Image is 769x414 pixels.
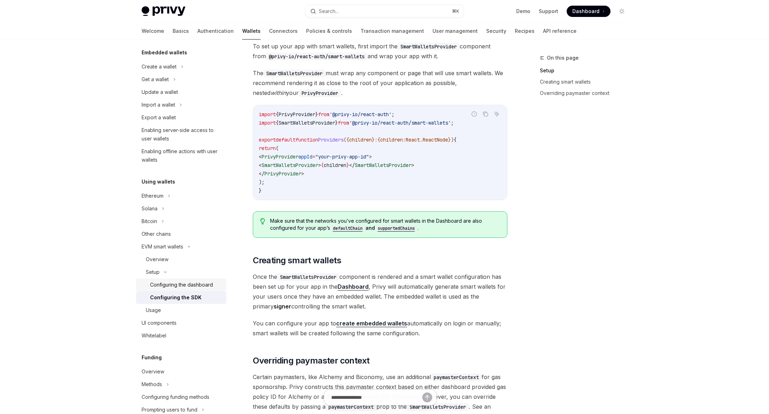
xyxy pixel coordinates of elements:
span: PrivyProvider [279,111,315,118]
span: > [301,170,304,177]
span: ; [451,120,454,126]
span: SmartWalletsProvider [355,162,411,168]
a: Authentication [197,23,234,40]
a: Overview [136,253,226,266]
a: Support [539,8,558,15]
span: PrivyProvider [262,154,298,160]
a: API reference [543,23,577,40]
a: UI components [136,317,226,329]
span: return [259,145,276,151]
span: ( [276,145,279,151]
h5: Funding [142,353,162,362]
a: Basics [173,23,189,40]
span: { [454,137,457,143]
code: SmartWalletsProvider [277,273,339,281]
a: Connectors [269,23,298,40]
a: Enabling offline actions with user wallets [136,145,226,166]
span: SmartWalletsProvider [279,120,335,126]
div: Update a wallet [142,88,178,96]
span: default [276,137,296,143]
span: ({ [344,137,349,143]
div: Overview [142,367,164,376]
a: Overview [136,365,226,378]
a: Recipes [515,23,535,40]
span: . [420,137,423,143]
code: @privy-io/react-auth/smart-wallets [266,53,368,60]
span: : [375,137,377,143]
span: : [403,137,406,143]
a: Export a wallet [136,111,226,124]
span: PrivyProvider [264,170,301,177]
div: Get a wallet [142,75,169,84]
span: Overriding paymaster context [253,355,369,366]
span: appId [298,154,312,160]
div: Configuring funding methods [142,393,209,401]
span: On this page [547,54,579,62]
span: = [312,154,315,160]
code: paymasterContext [431,373,482,381]
div: Usage [146,306,161,314]
a: Security [486,23,506,40]
button: Send message [422,392,432,402]
button: Copy the contents from the code block [481,109,490,119]
span: SmartWalletsProvider [262,162,318,168]
span: '@privy-io/react-auth/smart-wallets' [349,120,451,126]
div: Import a wallet [142,101,175,109]
a: Wallets [242,23,261,40]
a: Update a wallet [136,86,226,98]
strong: signer [274,303,291,310]
span: React [406,137,420,143]
a: Other chains [136,228,226,240]
span: < [259,154,262,160]
span: } [346,162,349,168]
span: Providers [318,137,344,143]
span: Creating smart wallets [253,255,341,266]
span: To set up your app with smart wallets, first import the component from and wrap your app with it. [253,41,507,61]
div: Export a wallet [142,113,176,122]
a: Whitelabel [136,329,226,342]
a: Setup [540,65,633,76]
span: Dashboard [572,8,600,15]
div: Whitelabel [142,331,166,340]
span: import [259,120,276,126]
span: < [259,162,262,168]
span: } [315,111,318,118]
h5: Embedded wallets [142,48,187,57]
div: Ethereum [142,192,163,200]
span: children [324,162,346,168]
div: UI components [142,319,177,327]
button: Report incorrect code [470,109,479,119]
span: > [411,162,414,168]
a: Enabling server-side access to user wallets [136,124,226,145]
span: children [349,137,372,143]
span: { [321,162,324,168]
span: } [259,187,262,194]
span: { [276,120,279,126]
span: ReactNode [423,137,448,143]
span: children [380,137,403,143]
span: ; [392,111,394,118]
button: Toggle dark mode [616,6,627,17]
button: Ask AI [492,109,501,119]
code: SmartWalletsProvider [398,43,460,50]
span: function [296,137,318,143]
div: Setup [146,268,160,276]
a: Dashboard [567,6,610,17]
svg: Tip [260,218,265,224]
a: Overriding paymaster context [540,88,633,99]
a: Transaction management [360,23,424,40]
span: export [259,137,276,143]
span: import [259,111,276,118]
em: within [270,89,286,96]
div: Search... [319,7,339,16]
span: { [377,137,380,143]
div: Solana [142,204,157,213]
div: Prompting users to fund [142,406,197,414]
code: defaultChain [330,225,365,232]
span: "your-privy-app-id" [315,154,369,160]
div: Bitcoin [142,217,157,226]
div: Configuring the dashboard [150,281,213,289]
a: create embedded wallets [336,320,407,327]
a: defaultChainandsupportedChains [330,225,418,231]
div: Enabling server-side access to user wallets [142,126,222,143]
